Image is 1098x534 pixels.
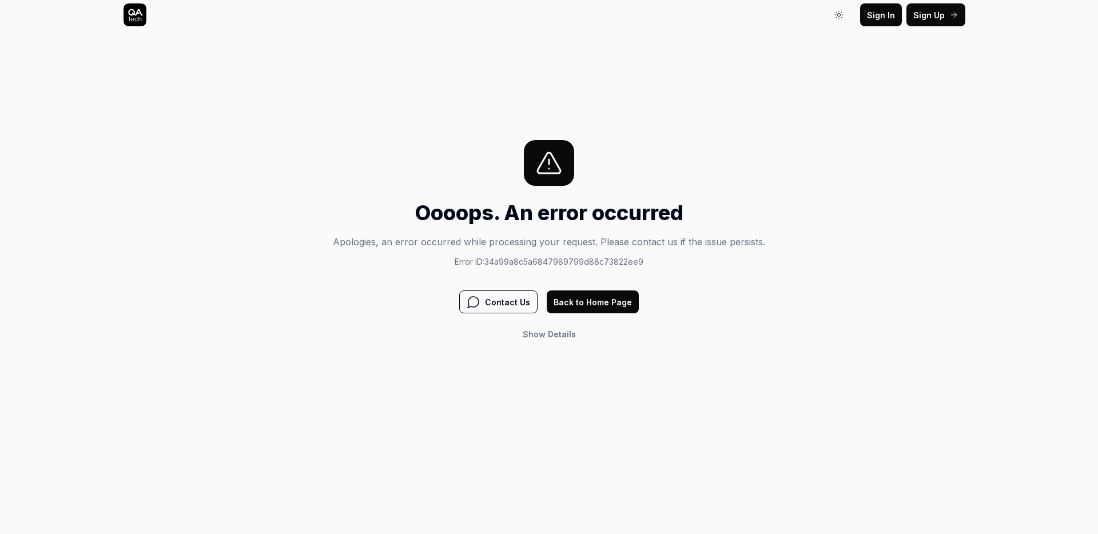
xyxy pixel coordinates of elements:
button: Sign In [860,3,902,26]
button: Back to Home Page [547,290,639,313]
button: Show Details [516,322,583,345]
button: Contact Us [459,290,538,313]
span: Sign In [867,9,895,21]
p: Apologies, an error occurred while processing your request. Please contact us if the issue persists. [333,235,765,249]
span: Show [523,329,546,339]
h1: Oooops. An error occurred [333,197,765,228]
span: Details [548,329,576,339]
span: Sign Up [913,9,945,21]
p: Error ID: 34a99a8c5a6847989799d88c73822ee9 [333,256,765,268]
button: Sign Up [906,3,965,26]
